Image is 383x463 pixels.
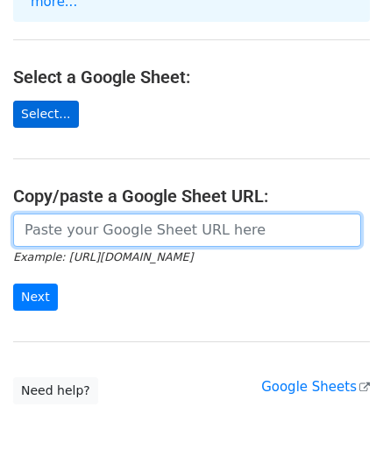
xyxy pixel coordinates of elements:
small: Example: [URL][DOMAIN_NAME] [13,250,193,263]
a: Need help? [13,377,98,404]
h4: Copy/paste a Google Sheet URL: [13,186,370,207]
input: Paste your Google Sheet URL here [13,214,361,247]
a: Google Sheets [261,379,370,395]
a: Select... [13,101,79,128]
iframe: Chat Widget [295,379,383,463]
h4: Select a Google Sheet: [13,67,370,88]
input: Next [13,284,58,311]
